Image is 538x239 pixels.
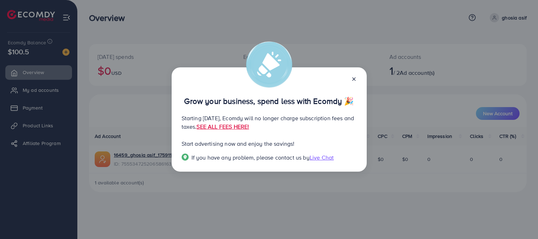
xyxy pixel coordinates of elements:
p: Starting [DATE], Ecomdy will no longer charge subscription fees and taxes. [182,114,357,131]
span: If you have any problem, please contact us by [192,154,310,161]
p: Grow your business, spend less with Ecomdy 🎉 [182,97,357,105]
img: alert [246,41,292,88]
a: SEE ALL FEES HERE! [196,123,249,130]
span: Live Chat [310,154,334,161]
img: Popup guide [182,154,189,161]
p: Start advertising now and enjoy the savings! [182,139,357,148]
